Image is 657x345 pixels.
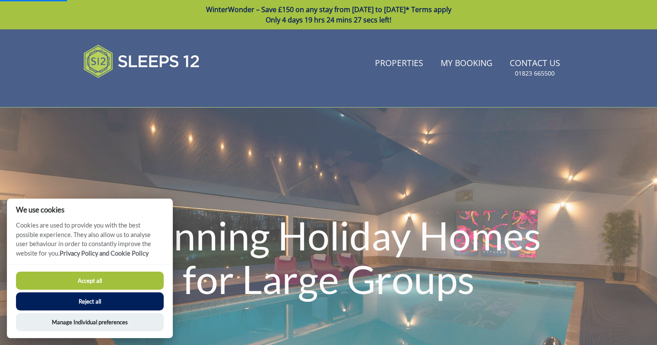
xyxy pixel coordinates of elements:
small: 01823 665500 [515,69,555,78]
img: Sleeps 12 [83,40,200,83]
button: Manage Individual preferences [16,313,164,331]
h1: Stunning Holiday Homes for Large Groups [98,196,559,318]
h2: We use cookies [7,206,173,214]
span: Only 4 days 19 hrs 24 mins 27 secs left! [266,15,391,25]
a: Contact Us01823 665500 [506,54,564,82]
iframe: Customer reviews powered by Trustpilot [79,88,170,95]
button: Accept all [16,272,164,290]
a: Properties [371,54,427,73]
a: My Booking [437,54,496,73]
a: Privacy Policy and Cookie Policy [60,250,149,257]
p: Cookies are used to provide you with the best possible experience. They also allow us to analyse ... [7,221,173,264]
button: Reject all [16,292,164,310]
